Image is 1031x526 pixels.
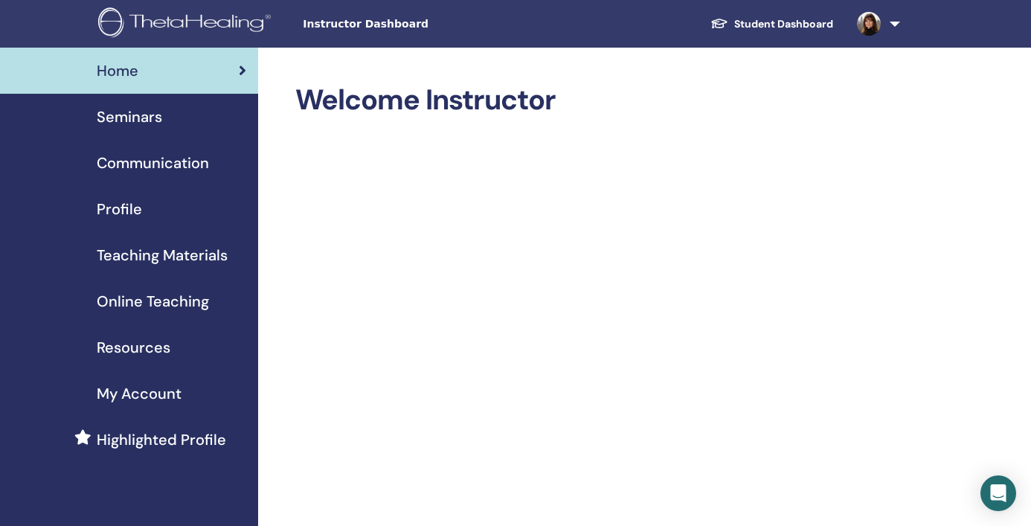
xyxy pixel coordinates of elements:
span: Resources [97,336,170,359]
span: Communication [97,152,209,174]
span: Online Teaching [97,290,209,312]
h2: Welcome Instructor [295,83,898,118]
a: Student Dashboard [698,10,845,38]
span: Profile [97,198,142,220]
span: Instructor Dashboard [303,16,526,32]
img: logo.png [98,7,276,41]
img: graduation-cap-white.svg [710,17,728,30]
div: Open Intercom Messenger [980,475,1016,511]
span: Highlighted Profile [97,429,226,451]
img: default.jpg [857,12,881,36]
span: Seminars [97,106,162,128]
span: Teaching Materials [97,244,228,266]
span: My Account [97,382,182,405]
span: Home [97,60,138,82]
